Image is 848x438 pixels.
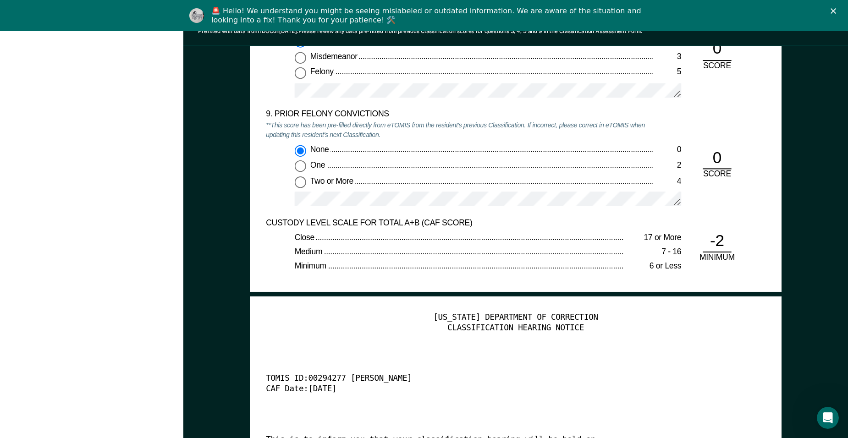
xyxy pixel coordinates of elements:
div: CLASSIFICATION HEARING NOTICE [266,323,765,334]
span: Minimum [295,262,328,271]
div: TOMIS ID: 00294277 [PERSON_NAME] [266,374,740,384]
div: 0 [703,38,731,60]
div: SCORE [696,169,739,180]
span: Close [295,232,316,241]
input: None0 [295,36,306,47]
div: 9. PRIOR FELONY CONVICTIONS [266,109,653,120]
span: Felony [310,67,335,77]
div: 6 or Less [624,262,681,272]
div: 0 [703,148,731,170]
div: MINIMUM [696,252,739,263]
div: CAF Date: [DATE] [266,384,740,395]
div: 3 [653,51,681,62]
div: 4 [653,176,681,186]
img: Profile image for Kim [189,8,204,23]
div: [US_STATE] DEPARTMENT OF CORRECTION [266,312,765,323]
input: Two or More4 [295,176,306,187]
div: 0 [653,36,681,46]
div: 5 [653,67,681,78]
span: Medium [295,247,324,256]
div: Close [831,8,840,14]
em: **This score has been pre-filled directly from eTOMIS from the resident's previous Classification... [266,120,645,139]
span: Misdemeanor [310,51,359,60]
span: Two or More [310,176,355,185]
div: 17 or More [624,232,681,243]
span: One [310,160,327,170]
input: Misdemeanor3 [295,51,306,63]
span: None [310,145,330,154]
div: SCORE [696,60,739,71]
iframe: Intercom live chat [817,407,839,429]
div: 0 [653,145,681,155]
div: 7 - 16 [624,247,681,257]
div: 🚨 Hello! We understand you might be seeing mislabeled or outdated information. We are aware of th... [211,6,644,25]
div: 2 [653,160,681,171]
div: -2 [703,231,731,253]
input: Felony5 [295,67,306,79]
input: One2 [295,160,306,172]
input: None0 [295,145,306,156]
div: CUSTODY LEVEL SCALE FOR TOTAL A+B (CAF SCORE) [266,218,653,229]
